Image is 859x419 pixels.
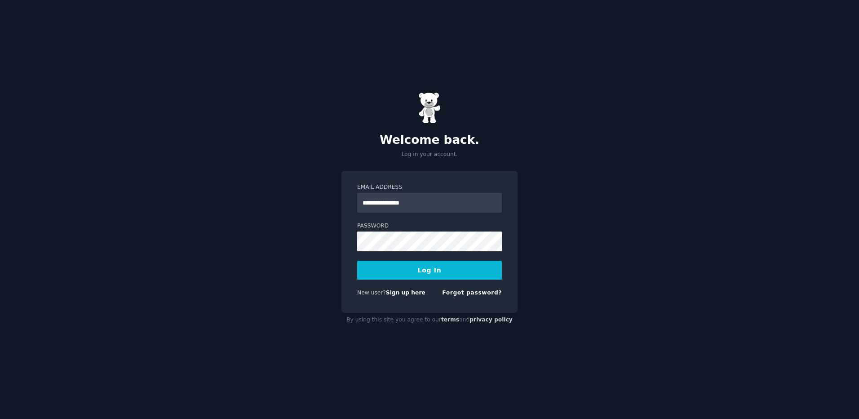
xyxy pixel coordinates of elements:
button: Log In [357,261,502,280]
a: terms [441,316,459,323]
img: Gummy Bear [418,92,441,124]
a: Forgot password? [442,290,502,296]
a: Sign up here [386,290,425,296]
label: Password [357,222,502,230]
a: privacy policy [469,316,513,323]
p: Log in your account. [341,151,518,159]
h2: Welcome back. [341,133,518,147]
span: New user? [357,290,386,296]
label: Email Address [357,183,502,192]
div: By using this site you agree to our and [341,313,518,327]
